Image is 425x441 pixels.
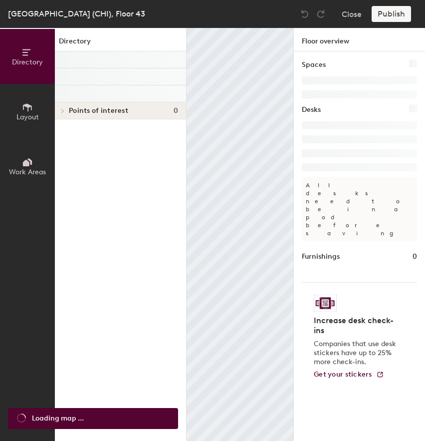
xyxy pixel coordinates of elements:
[302,59,326,70] h1: Spaces
[12,58,43,66] span: Directory
[174,107,178,115] span: 0
[69,107,128,115] span: Points of interest
[314,340,399,367] p: Companies that use desk stickers have up to 25% more check-ins.
[302,104,321,115] h1: Desks
[314,295,337,312] img: Sticker logo
[32,413,84,424] span: Loading map ...
[55,36,186,51] h1: Directory
[294,28,425,51] h1: Floor overview
[187,28,293,441] canvas: Map
[8,7,145,20] div: [GEOGRAPHIC_DATA] (CHI), Floor 43
[316,9,326,19] img: Redo
[9,168,46,176] span: Work Areas
[314,370,372,379] span: Get your stickers
[302,251,340,262] h1: Furnishings
[16,113,39,121] span: Layout
[342,6,362,22] button: Close
[302,177,417,241] p: All desks need to be in a pod before saving
[314,316,399,336] h4: Increase desk check-ins
[314,371,384,379] a: Get your stickers
[300,9,310,19] img: Undo
[413,251,417,262] h1: 0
